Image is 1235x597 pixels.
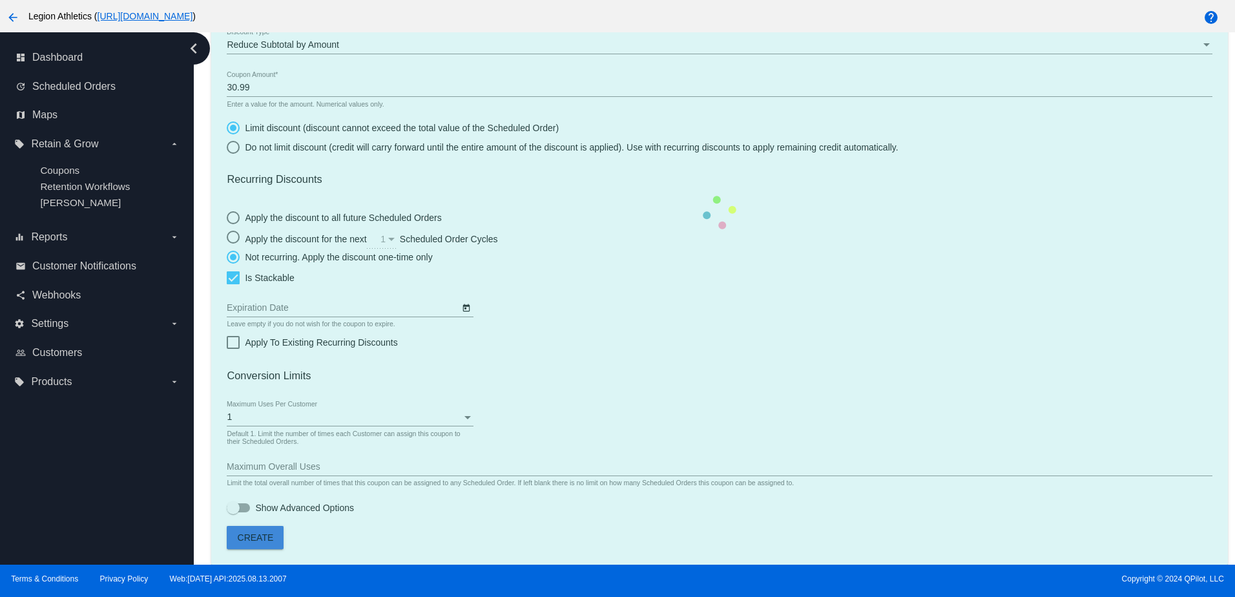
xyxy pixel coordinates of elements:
a: dashboard Dashboard [16,47,180,68]
span: Reports [31,231,67,243]
a: Web:[DATE] API:2025.08.13.2007 [170,574,287,583]
i: people_outline [16,348,26,358]
i: chevron_left [183,38,204,59]
mat-icon: help [1203,10,1219,25]
i: email [16,261,26,271]
a: Retention Workflows [40,181,130,192]
span: Products [31,376,72,388]
a: [PERSON_NAME] [40,197,121,208]
i: update [16,81,26,92]
a: Privacy Policy [100,574,149,583]
a: update Scheduled Orders [16,76,180,97]
a: [URL][DOMAIN_NAME] [98,11,193,21]
span: Customers [32,347,82,359]
span: Customer Notifications [32,260,136,272]
i: arrow_drop_down [169,232,180,242]
span: Settings [31,318,68,330]
span: Dashboard [32,52,83,63]
i: equalizer [14,232,25,242]
i: share [16,290,26,300]
span: Webhooks [32,289,81,301]
span: Retain & Grow [31,138,98,150]
a: Terms & Conditions [11,574,78,583]
span: Maps [32,109,57,121]
a: share Webhooks [16,285,180,306]
i: arrow_drop_down [169,377,180,387]
i: arrow_drop_down [169,139,180,149]
i: local_offer [14,139,25,149]
a: people_outline Customers [16,342,180,363]
i: settings [14,319,25,329]
i: local_offer [14,377,25,387]
a: Coupons [40,165,79,176]
a: email Customer Notifications [16,256,180,277]
i: dashboard [16,52,26,63]
span: Legion Athletics ( ) [28,11,196,21]
i: arrow_drop_down [169,319,180,329]
mat-icon: arrow_back [5,10,21,25]
a: map Maps [16,105,180,125]
span: Scheduled Orders [32,81,116,92]
span: Copyright © 2024 QPilot, LLC [628,574,1224,583]
i: map [16,110,26,120]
